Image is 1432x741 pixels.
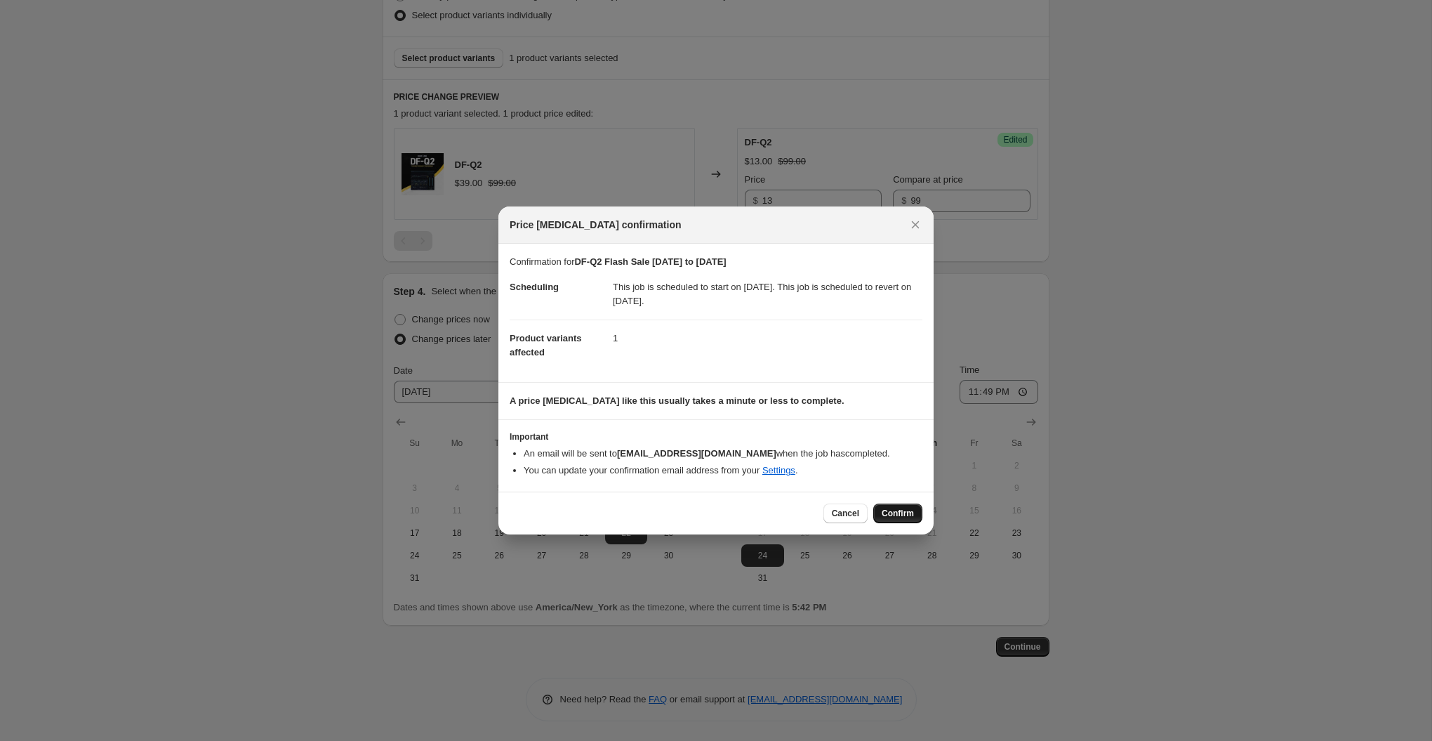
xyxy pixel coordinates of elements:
p: Confirmation for [510,255,922,269]
h3: Important [510,431,922,442]
b: [EMAIL_ADDRESS][DOMAIN_NAME] [617,448,776,459]
span: Scheduling [510,282,559,292]
li: An email will be sent to when the job has completed . [524,447,922,461]
b: DF-Q2 Flash Sale [DATE] to [DATE] [574,256,726,267]
b: A price [MEDICAL_DATA] like this usually takes a minute or less to complete. [510,395,844,406]
button: Cancel [823,504,868,523]
span: Cancel [832,508,859,519]
span: Price [MEDICAL_DATA] confirmation [510,218,682,232]
button: Confirm [873,504,922,523]
li: You can update your confirmation email address from your . [524,464,922,478]
span: Product variants affected [510,333,582,358]
dd: This job is scheduled to start on [DATE]. This job is scheduled to revert on [DATE]. [613,269,922,320]
a: Settings [762,465,795,476]
span: Confirm [882,508,914,519]
dd: 1 [613,320,922,357]
button: Close [906,215,925,235]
